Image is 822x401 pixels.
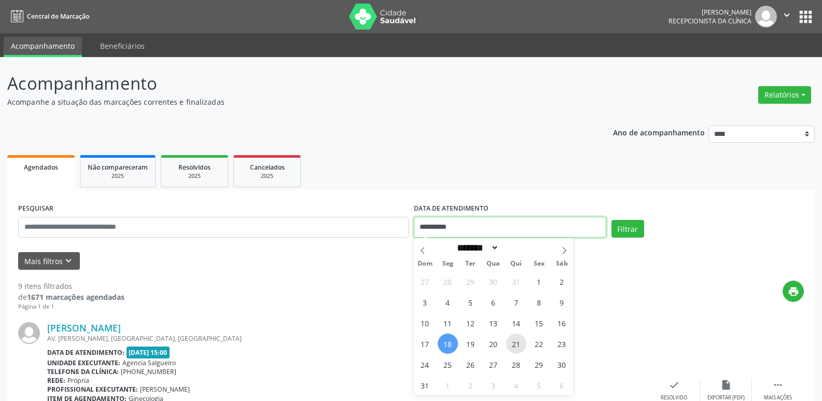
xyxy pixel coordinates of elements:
[483,375,504,395] span: Setembro 3, 2025
[483,334,504,354] span: Agosto 20, 2025
[415,292,435,312] span: Agosto 3, 2025
[552,334,572,354] span: Agosto 23, 2025
[415,375,435,395] span: Agosto 31, 2025
[788,286,799,297] i: print
[529,271,549,292] span: Agosto 1, 2025
[461,313,481,333] span: Agosto 12, 2025
[438,271,458,292] span: Julho 28, 2025
[140,385,190,394] span: [PERSON_NAME]
[241,172,293,180] div: 2025
[436,260,459,267] span: Seg
[415,354,435,375] span: Agosto 24, 2025
[483,354,504,375] span: Agosto 27, 2025
[506,313,526,333] span: Agosto 14, 2025
[552,375,572,395] span: Setembro 6, 2025
[88,163,148,172] span: Não compareceram
[415,334,435,354] span: Agosto 17, 2025
[755,6,777,27] img: img
[668,379,680,391] i: check
[438,292,458,312] span: Agosto 4, 2025
[18,281,124,292] div: 9 itens filtrados
[797,8,815,26] button: apps
[47,348,124,357] b: Data de atendimento:
[506,334,526,354] span: Agosto 21, 2025
[461,375,481,395] span: Setembro 2, 2025
[550,260,573,267] span: Sáb
[250,163,285,172] span: Cancelados
[529,292,549,312] span: Agosto 8, 2025
[461,271,481,292] span: Julho 29, 2025
[18,322,40,344] img: img
[127,347,170,358] span: [DATE] 15:00
[613,126,705,139] p: Ano de acompanhamento
[88,172,148,180] div: 2025
[27,12,89,21] span: Central de Marcação
[7,8,89,25] a: Central de Marcação
[611,220,644,238] button: Filtrar
[552,354,572,375] span: Agosto 30, 2025
[47,334,648,343] div: AV. [PERSON_NAME], [GEOGRAPHIC_DATA], [GEOGRAPHIC_DATA]
[414,260,437,267] span: Dom
[461,354,481,375] span: Agosto 26, 2025
[499,242,533,253] input: Year
[783,281,804,302] button: print
[18,292,124,302] div: de
[506,354,526,375] span: Agosto 28, 2025
[668,17,751,25] span: Recepcionista da clínica
[720,379,732,391] i: insert_drive_file
[415,313,435,333] span: Agosto 10, 2025
[47,358,120,367] b: Unidade executante:
[47,385,138,394] b: Profissional executante:
[414,201,489,217] label: DATA DE ATENDIMENTO
[777,6,797,27] button: 
[18,302,124,311] div: Página 1 de 1
[47,367,119,376] b: Telefone da clínica:
[169,172,220,180] div: 2025
[529,334,549,354] span: Agosto 22, 2025
[758,86,811,104] button: Relatórios
[552,292,572,312] span: Agosto 9, 2025
[552,271,572,292] span: Agosto 2, 2025
[483,313,504,333] span: Agosto 13, 2025
[506,375,526,395] span: Setembro 4, 2025
[483,271,504,292] span: Julho 30, 2025
[781,9,792,21] i: 
[438,354,458,375] span: Agosto 25, 2025
[18,252,80,270] button: Mais filtroskeyboard_arrow_down
[529,354,549,375] span: Agosto 29, 2025
[506,292,526,312] span: Agosto 7, 2025
[93,37,152,55] a: Beneficiários
[552,313,572,333] span: Agosto 16, 2025
[461,292,481,312] span: Agosto 5, 2025
[47,376,65,385] b: Rede:
[438,313,458,333] span: Agosto 11, 2025
[63,255,74,267] i: keyboard_arrow_down
[18,201,53,217] label: PESQUISAR
[506,271,526,292] span: Julho 31, 2025
[461,334,481,354] span: Agosto 19, 2025
[438,334,458,354] span: Agosto 18, 2025
[7,96,573,107] p: Acompanhe a situação das marcações correntes e finalizadas
[483,292,504,312] span: Agosto 6, 2025
[67,376,89,385] span: Própria
[438,375,458,395] span: Setembro 1, 2025
[24,163,58,172] span: Agendados
[772,379,784,391] i: 
[415,271,435,292] span: Julho 27, 2025
[7,71,573,96] p: Acompanhamento
[121,367,176,376] span: [PHONE_NUMBER]
[505,260,527,267] span: Qui
[482,260,505,267] span: Qua
[47,322,121,334] a: [PERSON_NAME]
[454,242,499,253] select: Month
[527,260,550,267] span: Sex
[27,292,124,302] strong: 1671 marcações agendadas
[4,37,82,57] a: Acompanhamento
[178,163,211,172] span: Resolvidos
[122,358,176,367] span: Agencia Salgueiro
[668,8,751,17] div: [PERSON_NAME]
[529,313,549,333] span: Agosto 15, 2025
[529,375,549,395] span: Setembro 5, 2025
[459,260,482,267] span: Ter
